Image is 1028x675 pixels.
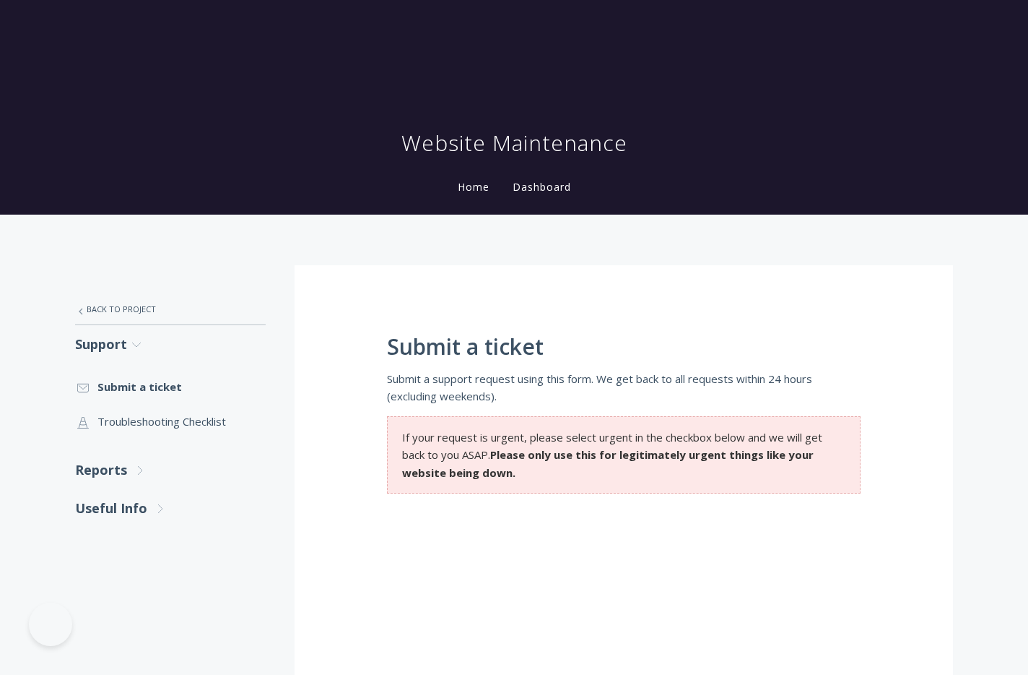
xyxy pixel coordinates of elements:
[402,447,814,479] strong: Please only use this for legitimately urgent things like your website being down.
[75,325,266,364] a: Support
[75,451,266,489] a: Reports
[75,489,266,528] a: Useful Info
[75,404,266,439] a: Troubleshooting Checklist
[387,416,861,494] section: If your request is urgent, please select urgent in the checkbox below and we will get back to you...
[510,180,574,194] a: Dashboard
[455,180,492,194] a: Home
[401,129,627,158] h1: Website Maintenance
[29,603,72,646] iframe: Toggle Customer Support
[387,370,861,405] p: Submit a support request using this form. We get back to all requests within 24 hours (excluding ...
[75,294,266,324] a: Back to Project
[75,369,266,404] a: Submit a ticket
[387,335,861,359] h1: Submit a ticket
